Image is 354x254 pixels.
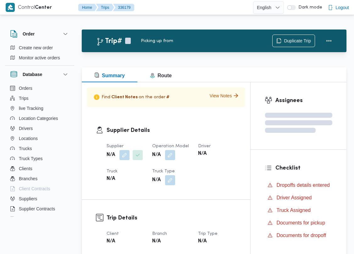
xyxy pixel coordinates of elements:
[276,181,330,189] span: Dropoffs details entered
[150,73,172,78] span: Route
[107,214,236,222] h3: Trip Details
[111,95,138,100] span: Client Notes
[8,133,72,143] button: Locations
[35,5,52,10] b: Center
[23,30,35,38] h3: Order
[19,105,43,112] span: live Tracking
[19,125,33,132] span: Drivers
[107,175,115,183] b: N/A
[8,93,72,103] button: Trips
[276,207,311,214] span: Truck Assigned
[96,37,122,46] h2: Trip#
[78,4,97,11] button: Home
[335,4,349,11] span: Logout
[19,145,32,152] span: Trucks
[96,4,114,11] button: Trips
[265,218,332,228] button: Documents for pickup
[8,204,72,214] button: Supplier Contracts
[19,205,55,213] span: Supplier Contracts
[152,232,167,236] span: Branch
[265,193,332,203] button: Driver Assigned
[19,44,53,51] span: Create new order
[8,194,72,204] button: Suppliers
[5,83,74,219] div: Database
[323,35,335,47] button: Actions
[19,84,32,92] span: Orders
[10,30,69,38] button: Order
[152,151,161,159] b: N/A
[275,96,332,105] h3: Assignees
[107,238,115,245] b: N/A
[107,151,115,159] b: N/A
[276,195,312,200] span: Driver Assigned
[276,233,326,238] span: Documents for dropoff
[19,115,58,122] span: Location Categories
[198,144,211,148] span: Driver
[19,215,35,223] span: Devices
[265,230,332,240] button: Documents for dropoff
[198,238,207,245] b: N/A
[8,143,72,154] button: Trucks
[19,185,50,192] span: Client Contracts
[265,180,332,190] button: Dropoffs details entered
[8,184,72,194] button: Client Contracts
[8,53,72,63] button: Monitor active orders
[276,194,312,202] span: Driver Assigned
[8,154,72,164] button: Truck Types
[272,35,315,47] button: Duplicate Trip
[107,126,236,135] h3: Supplier Details
[152,169,175,173] span: Truck Type
[19,195,37,203] span: Suppliers
[5,43,74,65] div: Order
[210,92,241,99] button: View Notes
[275,164,332,172] h3: Checklist
[107,144,124,148] span: Supplier
[92,92,170,102] p: Find on the order
[152,144,189,148] span: Operation Model
[19,54,60,62] span: Monitor active orders
[107,169,118,173] span: Truck
[276,220,325,225] span: Documents for pickup
[94,73,125,78] span: Summary
[276,219,325,227] span: Documents for pickup
[152,238,161,245] b: N/A
[284,37,311,45] span: Duplicate Trip
[19,175,37,182] span: Branches
[296,5,322,10] span: Dark mode
[8,83,72,93] button: Orders
[265,205,332,215] button: Truck Assigned
[276,208,311,213] span: Truck Assigned
[107,232,119,236] span: Client
[19,95,29,102] span: Trips
[113,4,134,11] button: 336179
[6,3,15,12] img: X8yXhbKr1z7QwAAAABJRU5ErkJggg==
[8,43,72,53] button: Create new order
[8,214,72,224] button: Devices
[23,71,42,78] h3: Database
[10,71,69,78] button: Database
[19,135,38,142] span: Locations
[141,38,272,44] div: Picking up from
[8,113,72,123] button: Location Categories
[8,174,72,184] button: Branches
[325,1,351,14] button: Logout
[198,232,218,236] span: Trip Type
[276,182,330,188] span: Dropoffs details entered
[166,95,169,100] span: #
[276,232,326,239] span: Documents for dropoff
[198,150,207,158] b: N/A
[8,123,72,133] button: Drivers
[8,103,72,113] button: live Tracking
[152,176,161,184] b: N/A
[8,164,72,174] button: Clients
[19,155,42,162] span: Truck Types
[19,165,32,172] span: Clients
